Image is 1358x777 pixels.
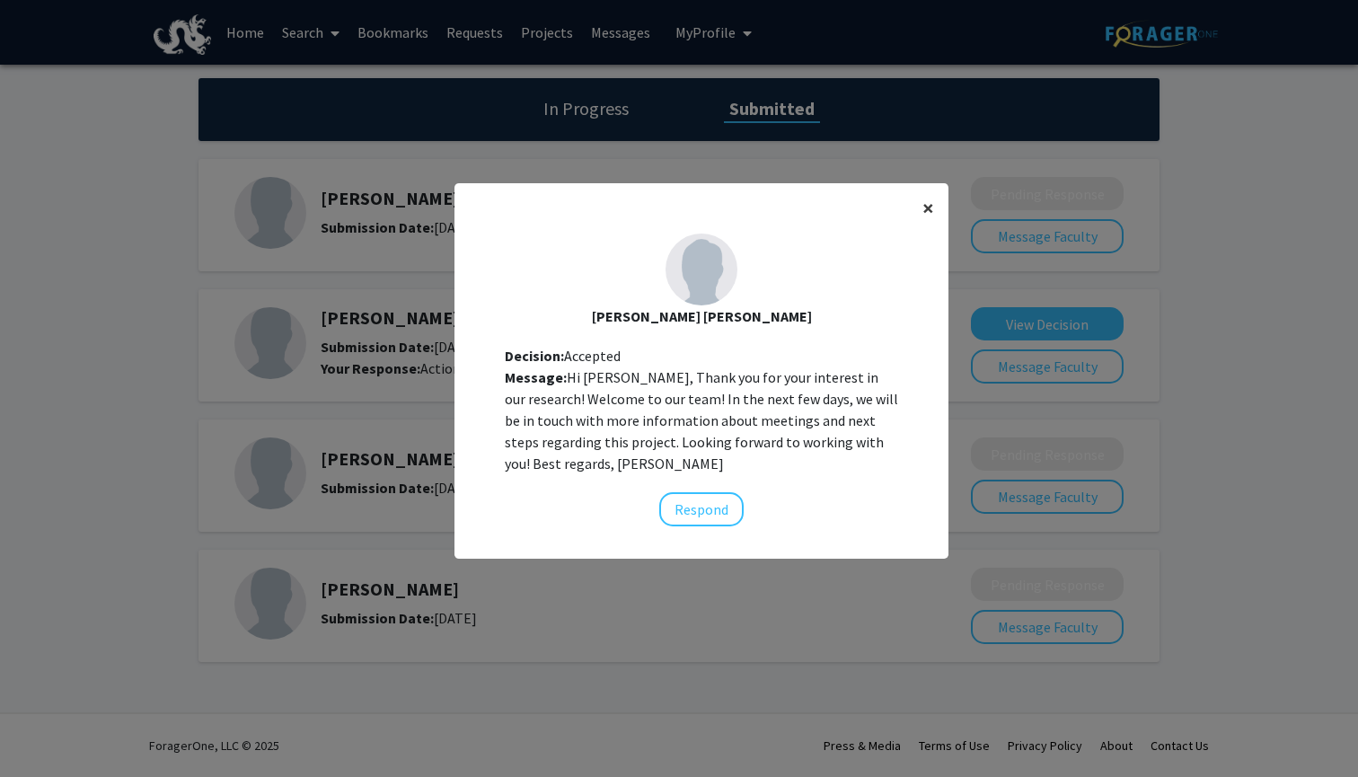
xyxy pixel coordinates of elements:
[505,366,898,474] div: Hi [PERSON_NAME], Thank you for your interest in our research! Welcome to our team! In the next f...
[922,194,934,222] span: ×
[13,696,76,764] iframe: Chat
[505,368,567,386] b: Message:
[469,305,934,327] div: [PERSON_NAME] [PERSON_NAME]
[505,347,564,365] b: Decision:
[505,345,898,366] div: Accepted
[659,492,744,526] button: Respond
[908,183,948,234] button: Close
